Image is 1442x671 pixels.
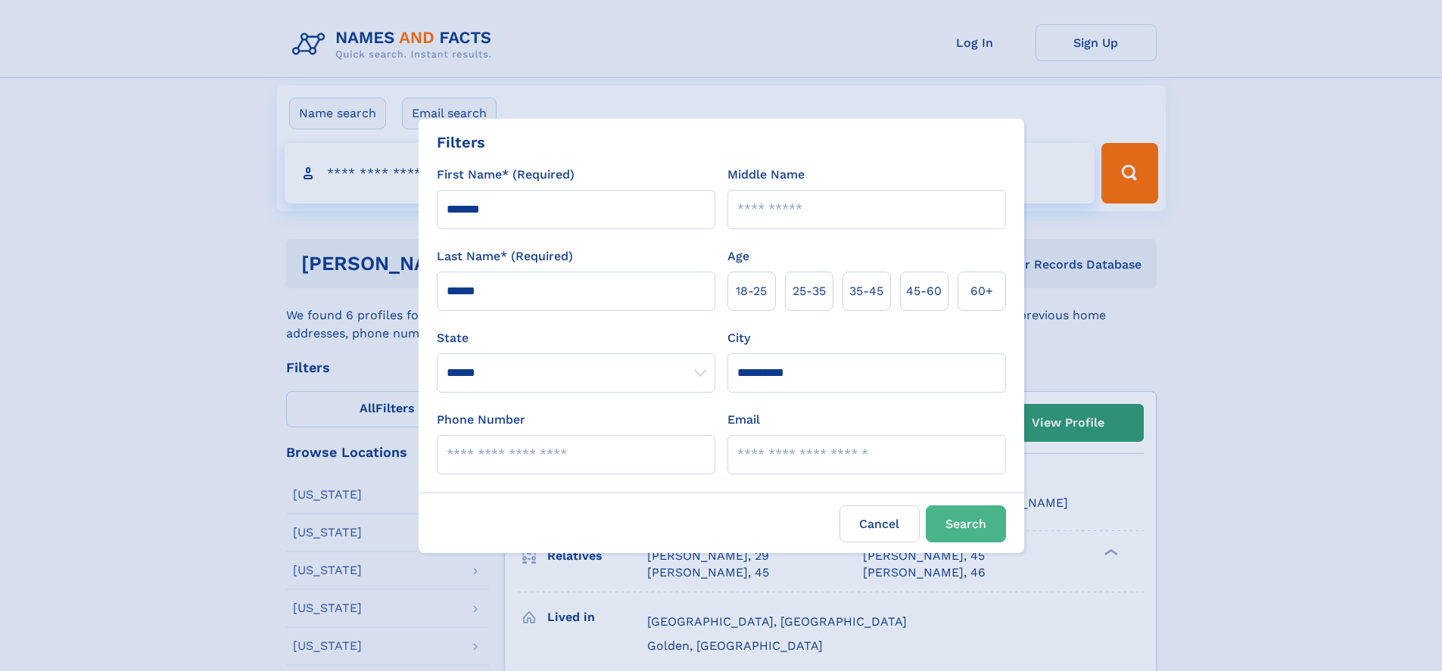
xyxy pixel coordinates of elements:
div: Filters [437,131,485,154]
span: 18‑25 [736,282,767,300]
span: 25‑35 [793,282,826,300]
span: 35‑45 [849,282,883,300]
span: 45‑60 [906,282,942,300]
label: City [727,329,750,347]
label: Age [727,247,749,266]
button: Search [926,505,1006,542]
label: State [437,329,715,347]
label: Phone Number [437,411,525,429]
label: Email [727,411,760,429]
span: 60+ [970,282,993,300]
label: Cancel [839,505,920,542]
label: Middle Name [727,166,805,184]
label: Last Name* (Required) [437,247,573,266]
label: First Name* (Required) [437,166,575,184]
